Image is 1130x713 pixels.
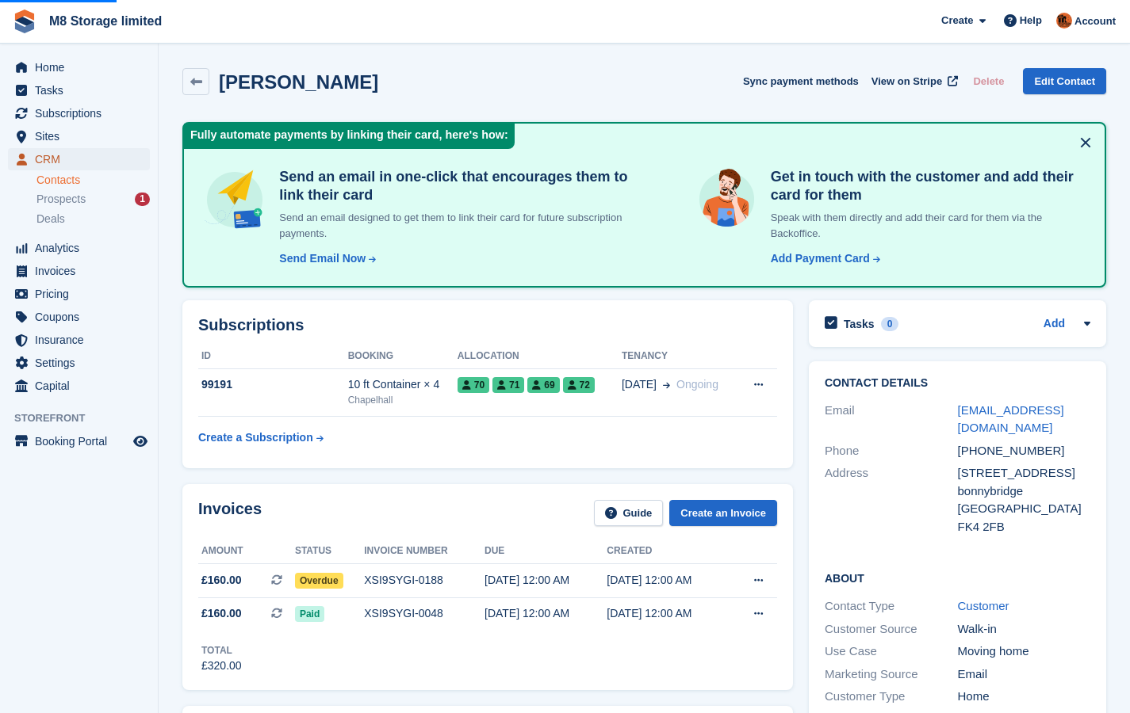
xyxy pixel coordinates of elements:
[8,79,150,101] a: menu
[364,572,485,589] div: XSI9SYGI-0188
[695,168,758,231] img: get-in-touch-e3e95b6451f4e49772a6039d3abdde126589d6f45a760754adfa51be33bf0f70.svg
[485,539,607,564] th: Due
[8,352,150,374] a: menu
[43,8,168,34] a: M8 Storage limited
[958,642,1091,661] div: Moving home
[871,74,942,90] span: View on Stripe
[865,68,961,94] a: View on Stripe
[485,605,607,622] div: [DATE] 12:00 AM
[958,599,1009,612] a: Customer
[35,237,130,259] span: Analytics
[35,125,130,147] span: Sites
[958,665,1091,684] div: Email
[35,56,130,78] span: Home
[607,539,729,564] th: Created
[1044,315,1065,334] a: Add
[8,237,150,259] a: menu
[622,376,657,393] span: [DATE]
[825,442,958,460] div: Phone
[35,148,130,170] span: CRM
[8,430,150,452] a: menu
[295,539,364,564] th: Status
[958,442,1091,460] div: [PHONE_NUMBER]
[198,423,324,452] a: Create a Subscription
[295,573,343,589] span: Overdue
[607,605,729,622] div: [DATE] 12:00 AM
[8,283,150,305] a: menu
[8,102,150,124] a: menu
[1056,13,1072,29] img: Andy McLafferty
[958,482,1091,501] div: bonnybridge
[198,316,777,334] h2: Subscriptions
[36,191,150,208] a: Prospects 1
[198,500,262,526] h2: Invoices
[364,605,485,622] div: XSI9SYGI-0048
[825,642,958,661] div: Use Case
[8,125,150,147] a: menu
[825,402,958,437] div: Email
[35,375,130,397] span: Capital
[35,283,130,305] span: Pricing
[35,329,130,351] span: Insurance
[8,56,150,78] a: menu
[1074,13,1116,29] span: Account
[35,352,130,374] span: Settings
[771,250,870,267] div: Add Payment Card
[203,168,266,231] img: send-email-b5881ef4c8f827a638e46e229e590028c7e36e3a6c99d2365469aff88783de13.svg
[764,210,1086,241] p: Speak with them directly and add their card for them via the Backoffice.
[8,260,150,282] a: menu
[825,377,1090,390] h2: Contact Details
[676,378,718,391] span: Ongoing
[14,410,158,426] span: Storefront
[35,430,130,452] span: Booking Portal
[743,68,859,94] button: Sync payment methods
[825,570,1090,585] h2: About
[764,168,1086,204] h4: Get in touch with the customer and add their card for them
[135,193,150,206] div: 1
[201,643,242,658] div: Total
[8,329,150,351] a: menu
[184,124,515,149] div: Fully automate payments by linking their card, here's how:
[36,211,150,227] a: Deals
[8,306,150,328] a: menu
[295,606,324,622] span: Paid
[527,377,559,393] span: 69
[881,317,899,331] div: 0
[492,377,524,393] span: 71
[348,344,458,369] th: Booking
[36,212,65,227] span: Deals
[201,658,242,674] div: £320.00
[958,403,1064,435] a: [EMAIL_ADDRESS][DOMAIN_NAME]
[941,13,973,29] span: Create
[563,377,595,393] span: 72
[8,148,150,170] a: menu
[958,688,1091,706] div: Home
[458,344,622,369] th: Allocation
[594,500,664,526] a: Guide
[764,250,882,267] a: Add Payment Card
[348,376,458,393] div: 10 ft Container × 4
[825,665,958,684] div: Marketing Source
[958,518,1091,536] div: FK4 2FB
[669,500,777,526] a: Create an Invoice
[958,620,1091,639] div: Walk-in
[364,539,485,564] th: Invoice number
[8,375,150,397] a: menu
[201,605,242,622] span: £160.00
[607,572,729,589] div: [DATE] 12:00 AM
[273,168,631,204] h4: Send an email in one-click that encourages them to link their card
[35,102,130,124] span: Subscriptions
[35,79,130,101] span: Tasks
[219,71,378,93] h2: [PERSON_NAME]
[279,250,366,267] div: Send Email Now
[198,344,348,369] th: ID
[13,10,36,33] img: stora-icon-8386f47178a22dfd0bd8f6a31ec36ba5ce8667c1dd55bd0f319d3a0aa187defe.svg
[198,429,313,446] div: Create a Subscription
[201,572,242,589] span: £160.00
[198,376,348,393] div: 99191
[1020,13,1042,29] span: Help
[198,539,295,564] th: Amount
[485,572,607,589] div: [DATE] 12:00 AM
[844,317,875,331] h2: Tasks
[35,260,130,282] span: Invoices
